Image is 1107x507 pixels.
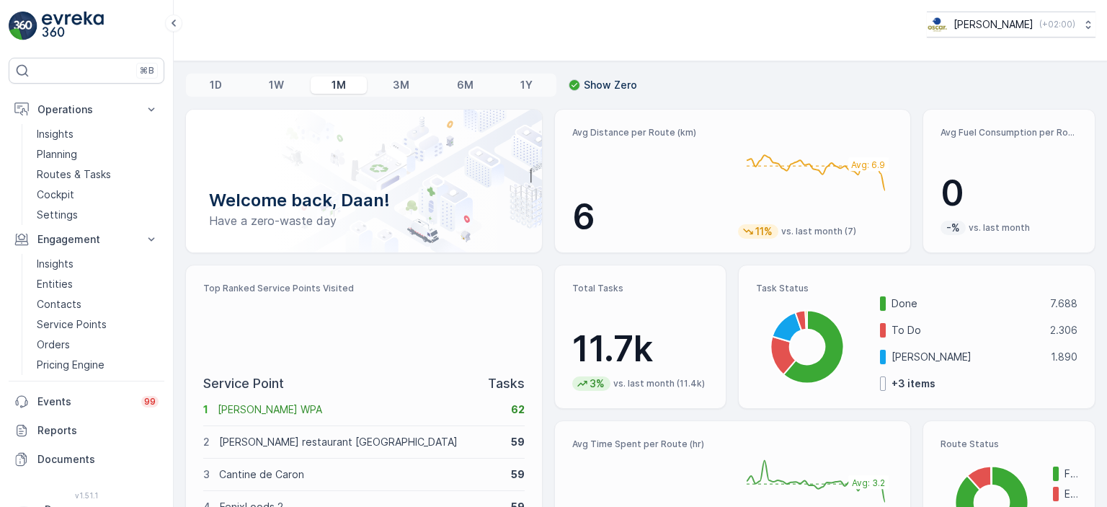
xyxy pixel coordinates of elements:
[9,12,37,40] img: logo
[219,435,502,449] p: [PERSON_NAME] restaurant [GEOGRAPHIC_DATA]
[37,338,70,352] p: Orders
[1064,487,1077,501] p: Expired
[953,17,1033,32] p: [PERSON_NAME]
[1050,323,1077,338] p: 2.306
[572,283,709,294] p: Total Tasks
[945,221,961,235] p: -%
[572,127,727,138] p: Avg Distance per Route (km)
[37,208,78,222] p: Settings
[37,317,107,332] p: Service Points
[203,374,284,394] p: Service Point
[37,358,105,372] p: Pricing Engine
[31,185,164,205] a: Cockpit
[31,335,164,355] a: Orders
[218,402,502,417] p: [PERSON_NAME] WPA
[941,172,1077,215] p: 0
[572,327,709,371] p: 11.7k
[9,491,164,500] span: v 1.51.1
[37,167,111,182] p: Routes & Tasks
[37,147,77,162] p: Planning
[892,323,1041,338] p: To Do
[969,222,1030,234] p: vs. last month
[37,277,73,291] p: Entities
[511,435,525,449] p: 59
[927,17,948,32] img: basis-logo_rgb2x.png
[203,402,208,417] p: 1
[9,95,164,124] button: Operations
[488,374,525,394] p: Tasks
[203,435,210,449] p: 2
[31,274,164,294] a: Entities
[754,224,774,239] p: 11%
[140,65,154,76] p: ⌘B
[269,78,284,92] p: 1W
[572,438,727,450] p: Avg Time Spent per Route (hr)
[219,467,502,482] p: Cantine de Caron
[892,296,1041,311] p: Done
[572,195,727,239] p: 6
[457,78,474,92] p: 6M
[520,78,533,92] p: 1Y
[37,257,74,271] p: Insights
[31,164,164,185] a: Routes & Tasks
[892,350,1041,364] p: [PERSON_NAME]
[9,387,164,416] a: Events99
[37,188,74,202] p: Cockpit
[941,438,1077,450] p: Route Status
[1039,19,1075,30] p: ( +02:00 )
[209,212,519,229] p: Have a zero-waste day
[31,254,164,274] a: Insights
[42,12,104,40] img: logo_light-DOdMpM7g.png
[31,124,164,144] a: Insights
[31,205,164,225] a: Settings
[9,445,164,474] a: Documents
[203,467,210,482] p: 3
[332,78,346,92] p: 1M
[209,189,519,212] p: Welcome back, Daan!
[37,423,159,438] p: Reports
[31,355,164,375] a: Pricing Engine
[210,78,222,92] p: 1D
[37,452,159,467] p: Documents
[511,467,525,482] p: 59
[37,394,133,409] p: Events
[1050,296,1077,311] p: 7.688
[9,225,164,254] button: Engagement
[781,226,856,237] p: vs. last month (7)
[31,144,164,164] a: Planning
[584,78,637,92] p: Show Zero
[511,402,525,417] p: 62
[9,416,164,445] a: Reports
[31,294,164,314] a: Contacts
[941,127,1077,138] p: Avg Fuel Consumption per Route (lt)
[37,102,135,117] p: Operations
[613,378,705,389] p: vs. last month (11.4k)
[927,12,1095,38] button: [PERSON_NAME](+02:00)
[892,376,935,391] p: + 3 items
[144,396,156,407] p: 99
[37,297,81,312] p: Contacts
[588,376,606,391] p: 3%
[31,314,164,335] a: Service Points
[1051,350,1077,364] p: 1.890
[393,78,409,92] p: 3M
[1064,467,1077,481] p: Finished
[203,283,525,294] p: Top Ranked Service Points Visited
[37,232,135,247] p: Engagement
[37,127,74,141] p: Insights
[756,283,1077,294] p: Task Status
